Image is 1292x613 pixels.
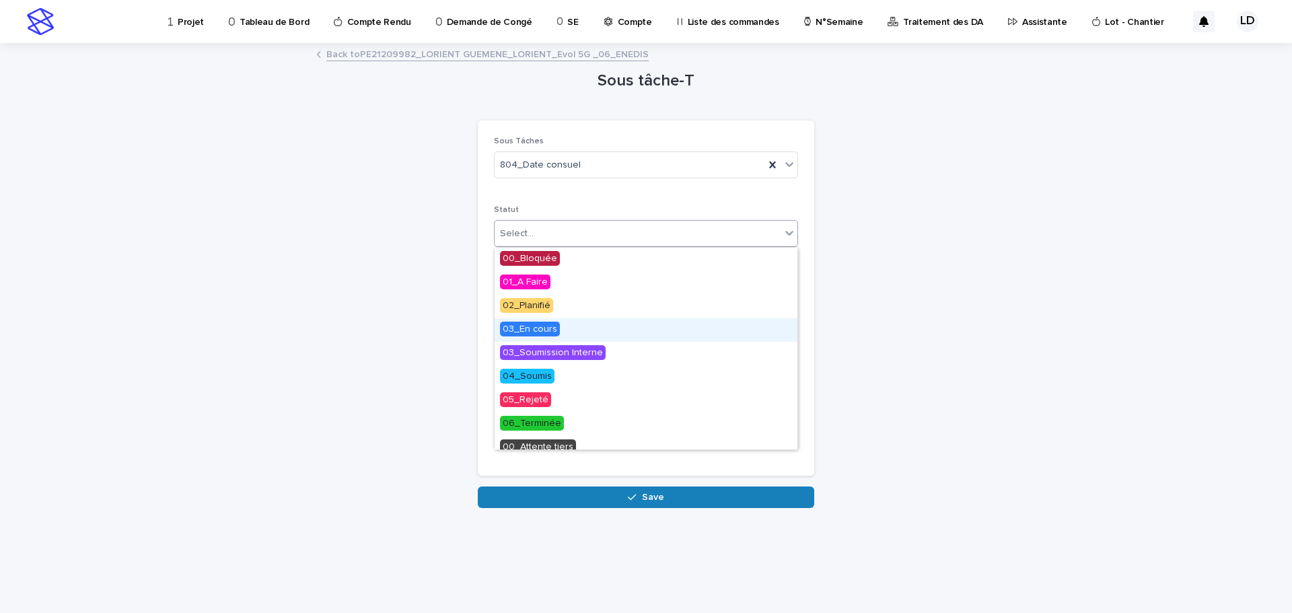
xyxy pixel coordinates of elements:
[495,342,797,365] div: 03_Soumission Interne
[500,392,551,407] span: 05_Rejeté
[1237,11,1258,32] div: LD
[326,46,649,61] a: Back toPE21209982_LORIENT GUEMENE_LORIENT_Evol 5G _06_ENEDIS
[500,439,576,454] span: 00_Attente tiers
[500,369,554,384] span: 04_Soumis
[27,8,54,35] img: stacker-logo-s-only.png
[500,158,581,172] span: 804_Date consuel
[495,295,797,318] div: 02_Planifié
[495,248,797,271] div: 00_Bloquée
[478,486,814,508] button: Save
[495,365,797,389] div: 04_Soumis
[495,412,797,436] div: 06_Terminée
[494,137,544,145] span: Sous Tâches
[495,318,797,342] div: 03_En cours
[495,436,797,460] div: 00_Attente tiers
[500,227,534,241] div: Select...
[495,271,797,295] div: 01_A Faire
[500,345,606,360] span: 03_Soumission Interne
[495,389,797,412] div: 05_Rejeté
[500,251,560,266] span: 00_Bloquée
[500,322,560,336] span: 03_En cours
[642,493,664,502] span: Save
[494,206,519,214] span: Statut
[500,416,564,431] span: 06_Terminée
[500,275,550,289] span: 01_A Faire
[478,71,814,91] h1: Sous tâche-T
[500,298,553,313] span: 02_Planifié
